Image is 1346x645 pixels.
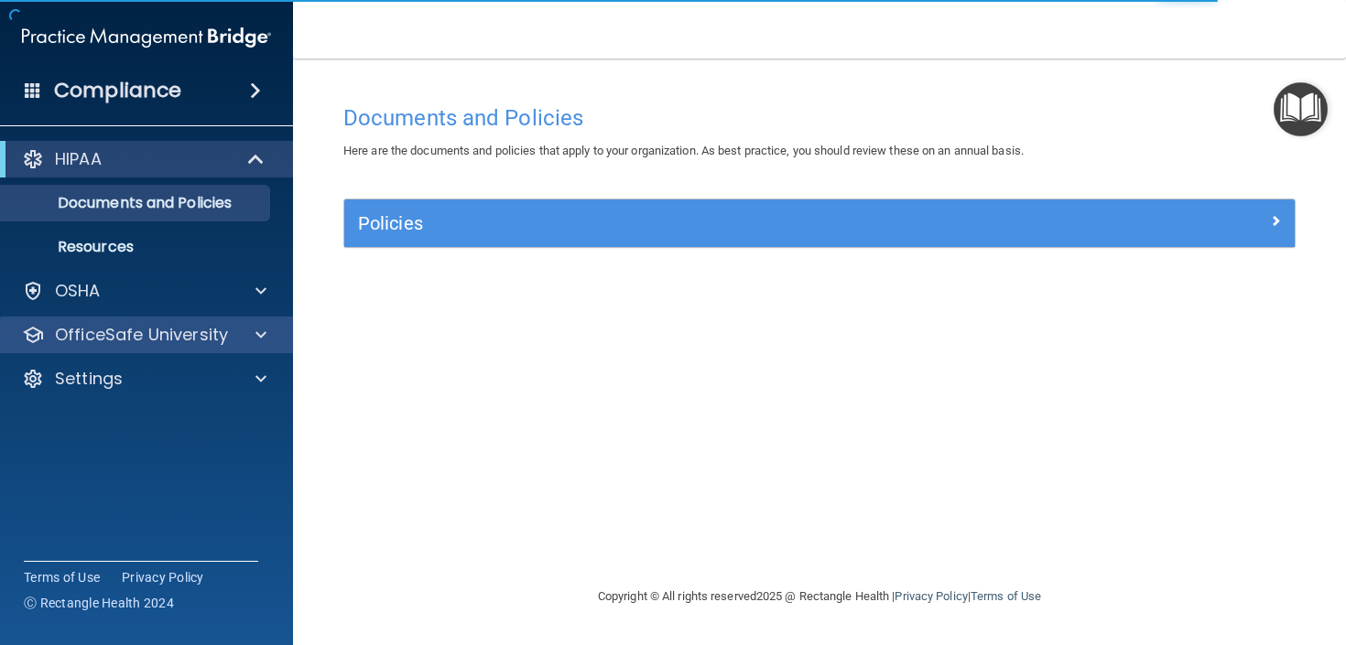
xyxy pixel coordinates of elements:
button: Open Resource Center [1274,82,1328,136]
div: Copyright © All rights reserved 2025 @ Rectangle Health | | [485,567,1154,626]
p: OfficeSafe University [55,324,228,346]
img: PMB logo [22,19,271,56]
p: HIPAA [55,148,102,170]
a: OfficeSafe University [22,324,266,346]
h4: Compliance [54,78,181,103]
a: Terms of Use [24,568,100,586]
h5: Policies [358,213,1044,233]
p: Resources [12,238,262,256]
a: OSHA [22,280,266,302]
p: Settings [55,368,123,390]
a: Policies [358,209,1281,238]
a: Privacy Policy [895,589,967,603]
p: OSHA [55,280,101,302]
a: Terms of Use [971,589,1041,603]
a: Privacy Policy [122,568,204,586]
span: Here are the documents and policies that apply to your organization. As best practice, you should... [343,144,1024,157]
a: HIPAA [22,148,266,170]
span: Ⓒ Rectangle Health 2024 [24,594,174,612]
a: Settings [22,368,266,390]
h4: Documents and Policies [343,106,1296,130]
p: Documents and Policies [12,194,262,212]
